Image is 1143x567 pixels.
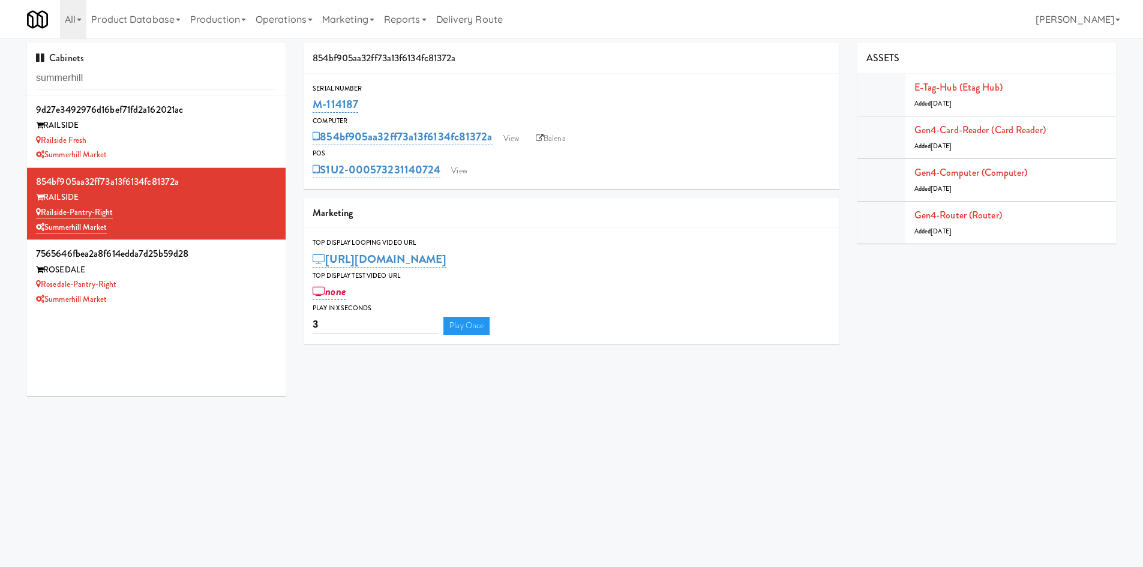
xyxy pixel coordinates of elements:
span: Added [914,227,952,236]
div: Serial Number [313,83,830,95]
span: Added [914,142,952,151]
div: POS [313,148,830,160]
div: Top Display Looping Video Url [313,237,830,249]
a: [URL][DOMAIN_NAME] [313,251,446,268]
div: RAILSIDE [36,118,277,133]
span: Cabinets [36,51,84,65]
span: [DATE] [931,99,952,108]
div: Computer [313,115,830,127]
a: E-tag-hub (Etag Hub) [914,80,1003,94]
a: M-114187 [313,96,358,113]
input: Search cabinets [36,67,277,89]
div: Top Display Test Video Url [313,270,830,282]
li: 9d27e3492976d16bef71fd2a162021acRAILSIDE Railside FreshSummerhill Market [27,96,286,168]
div: 854bf905aa32ff73a13f6134fc81372a [36,173,277,191]
img: Micromart [27,9,48,30]
a: S1U2-000573231140724 [313,161,440,178]
li: 854bf905aa32ff73a13f6134fc81372aRAILSIDE Railside-Pantry-RightSummerhill Market [27,168,286,240]
div: RAILSIDE [36,190,277,205]
a: none [313,283,346,300]
a: Summerhill Market [36,221,107,233]
div: Play in X seconds [313,302,830,314]
span: Added [914,184,952,193]
div: 9d27e3492976d16bef71fd2a162021ac [36,101,277,119]
span: Marketing [313,206,353,220]
a: Railside Fresh [36,134,87,146]
a: View [497,130,525,148]
span: ASSETS [866,51,900,65]
a: Gen4-router (Router) [914,208,1002,222]
a: Gen4-card-reader (Card Reader) [914,123,1046,137]
a: View [445,162,473,180]
a: 854bf905aa32ff73a13f6134fc81372a [313,128,492,145]
a: Railside-Pantry-Right [36,206,113,218]
a: Balena [530,130,572,148]
div: ROSEDALE [36,263,277,278]
span: [DATE] [931,227,952,236]
a: Play Once [443,317,490,335]
a: Summerhill Market [36,149,107,160]
a: Rosedale-Pantry-Right [36,278,116,290]
span: [DATE] [931,184,952,193]
a: Gen4-computer (Computer) [914,166,1027,179]
span: Added [914,99,952,108]
a: Summerhill Market [36,293,107,305]
span: [DATE] [931,142,952,151]
div: 7565646fbea2a8f614edda7d25b59d28 [36,245,277,263]
li: 7565646fbea2a8f614edda7d25b59d28ROSEDALE Rosedale-Pantry-RightSummerhill Market [27,240,286,311]
div: 854bf905aa32ff73a13f6134fc81372a [304,43,839,74]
